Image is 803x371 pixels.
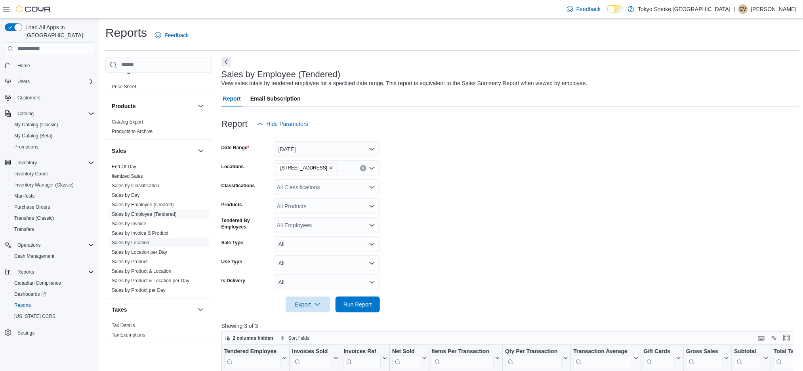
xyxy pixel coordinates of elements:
[112,147,195,155] button: Sales
[14,158,40,167] button: Inventory
[638,4,731,14] p: Tokyo Smoke [GEOGRAPHIC_DATA]
[8,190,97,202] button: Manifests
[14,182,74,188] span: Inventory Manager (Classic)
[280,164,328,172] span: [STREET_ADDRESS]
[224,348,280,355] div: Tendered Employee
[643,348,681,368] button: Gift Cards
[105,117,212,139] div: Products
[686,348,723,355] div: Gross Sales
[782,333,792,343] button: Enter fullscreen
[14,267,94,277] span: Reports
[8,213,97,224] button: Transfers (Classic)
[22,23,94,39] span: Load All Apps in [GEOGRAPHIC_DATA]
[2,157,97,168] button: Inventory
[277,333,313,343] button: Sort fields
[11,289,94,299] span: Dashboards
[223,91,241,107] span: Report
[14,291,46,297] span: Dashboards
[112,84,136,89] a: Price Sheet
[14,171,48,177] span: Inventory Count
[686,348,723,368] div: Gross Sales
[112,192,140,198] a: Sales by Day
[14,93,44,103] a: Customers
[431,348,500,368] button: Items Per Transaction
[221,322,799,330] p: Showing 3 of 3
[751,4,797,14] p: [PERSON_NAME]
[112,230,168,236] span: Sales by Invoice & Product
[11,251,94,261] span: Cash Management
[11,180,77,190] a: Inventory Manager (Classic)
[11,312,59,321] a: [US_STATE] CCRS
[112,230,168,236] a: Sales by Invoice & Product
[14,253,54,259] span: Cash Management
[112,211,177,217] span: Sales by Employee (Tendered)
[274,236,380,252] button: All
[112,202,174,208] span: Sales by Employee (Created)
[369,184,375,190] button: Open list of options
[11,120,61,129] a: My Catalog (Classic)
[643,348,675,355] div: Gift Cards
[274,141,380,157] button: [DATE]
[112,102,136,110] h3: Products
[112,102,195,110] button: Products
[105,162,212,298] div: Sales
[14,204,50,210] span: Purchase Orders
[164,31,189,39] span: Feedback
[112,278,189,283] a: Sales by Product & Location per Day
[2,108,97,119] button: Catalog
[221,145,250,151] label: Date Range
[17,160,37,166] span: Inventory
[14,215,54,221] span: Transfers (Classic)
[11,213,57,223] a: Transfers (Classic)
[431,348,494,355] div: Items Per Transaction
[277,164,338,172] span: 979 Bloor St W
[734,348,762,368] div: Subtotal
[11,131,94,141] span: My Catalog (Beta)
[343,348,387,368] button: Invoices Ref
[286,297,330,312] button: Export
[17,242,41,248] span: Operations
[11,142,94,152] span: Promotions
[196,101,206,111] button: Products
[112,221,146,226] a: Sales by Invoice
[343,301,372,308] span: Run Report
[105,321,212,343] div: Taxes
[8,224,97,235] button: Transfers
[14,158,94,167] span: Inventory
[221,278,245,284] label: Is Delivery
[8,251,97,262] button: Cash Management
[2,327,97,338] button: Settings
[112,183,159,188] a: Sales by Classification
[112,323,135,328] a: Tax Details
[11,191,38,201] a: Manifests
[11,225,94,234] span: Transfers
[292,348,338,368] button: Invoices Sold
[329,166,334,170] button: Remove 979 Bloor St W from selection in this group
[14,193,34,199] span: Manifests
[573,348,632,355] div: Transaction Average
[17,330,34,336] span: Settings
[11,180,94,190] span: Inventory Manager (Classic)
[11,251,57,261] a: Cash Management
[8,289,97,300] a: Dashboards
[16,5,51,13] img: Cova
[17,269,34,275] span: Reports
[112,147,126,155] h3: Sales
[17,110,34,117] span: Catalog
[607,5,624,13] input: Dark Mode
[431,348,494,368] div: Items Per Transaction
[152,27,192,43] a: Feedback
[112,128,153,135] span: Products to Archive
[196,146,206,156] button: Sales
[14,122,58,128] span: My Catalog (Classic)
[738,4,748,14] div: Chris Valenzuela
[369,165,375,171] button: Open list of options
[774,348,802,368] div: Total Tax
[14,109,37,118] button: Catalog
[112,259,148,264] a: Sales by Product
[112,332,145,338] span: Tax Exemptions
[369,203,375,209] button: Open list of options
[112,287,166,293] a: Sales by Product per Day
